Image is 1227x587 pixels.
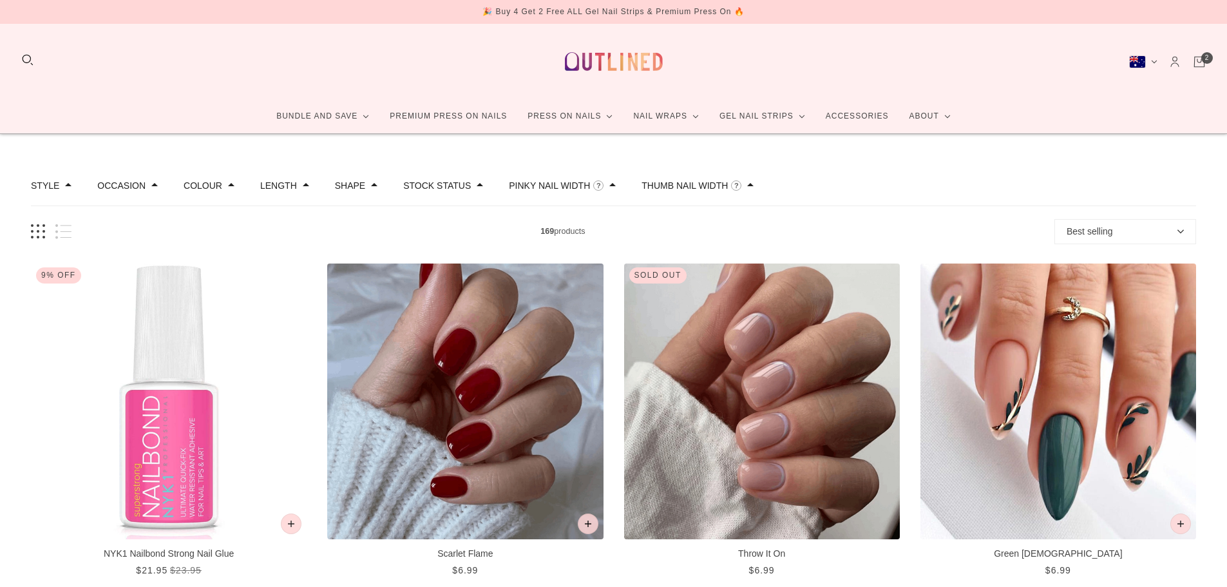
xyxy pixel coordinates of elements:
[327,547,603,561] p: Scarlet Flame
[266,99,379,133] a: Bundle and Save
[509,181,590,190] button: Filter by Pinky Nail Width
[31,264,307,577] a: NYK1 Nailbond Strong Nail Glue
[31,181,59,190] button: Filter by Style
[629,267,687,284] div: Sold out
[815,99,899,133] a: Accessories
[31,224,45,239] button: Grid view
[379,99,517,133] a: Premium Press On Nails
[281,514,301,534] button: Add to cart
[517,99,623,133] a: Press On Nails
[642,181,728,190] button: Filter by Thumb Nail Width
[71,225,1054,238] span: products
[327,264,603,539] img: Scarlet Flame-Press on Manicure-Outlined
[557,34,671,89] a: Outlined
[709,99,815,133] a: Gel Nail Strips
[327,264,603,577] a: Scarlet Flame
[184,181,222,190] button: Filter by Colour
[1168,55,1182,69] a: Account
[899,99,960,133] a: About
[578,514,598,534] button: Add to cart
[55,224,71,239] button: List view
[136,565,167,575] span: $21.95
[31,547,307,561] p: NYK1 Nailbond Strong Nail Glue
[1045,565,1071,575] span: $6.99
[624,547,900,561] p: Throw It On
[1054,219,1196,244] button: Best selling
[920,264,1196,577] a: Green Zen
[335,181,365,190] button: Filter by Shape
[97,181,146,190] button: Filter by Occasion
[452,565,478,575] span: $6.99
[36,267,81,284] div: 9% Off
[21,53,35,67] button: Search
[624,264,900,539] img: Throw It On-Press on Manicure-Outlined
[749,565,775,575] span: $6.99
[482,5,745,19] div: 🎉 Buy 4 Get 2 Free ALL Gel Nail Strips & Premium Press On 🔥
[624,264,900,577] a: Throw It On
[170,565,202,575] span: $23.95
[403,181,471,190] button: Filter by Stock status
[540,227,554,236] b: 169
[1170,514,1191,534] button: Add to cart
[1192,55,1206,69] a: Cart
[623,99,709,133] a: Nail Wraps
[260,181,297,190] button: Filter by Length
[920,547,1196,561] p: Green [DEMOGRAPHIC_DATA]
[1129,55,1157,68] button: Australia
